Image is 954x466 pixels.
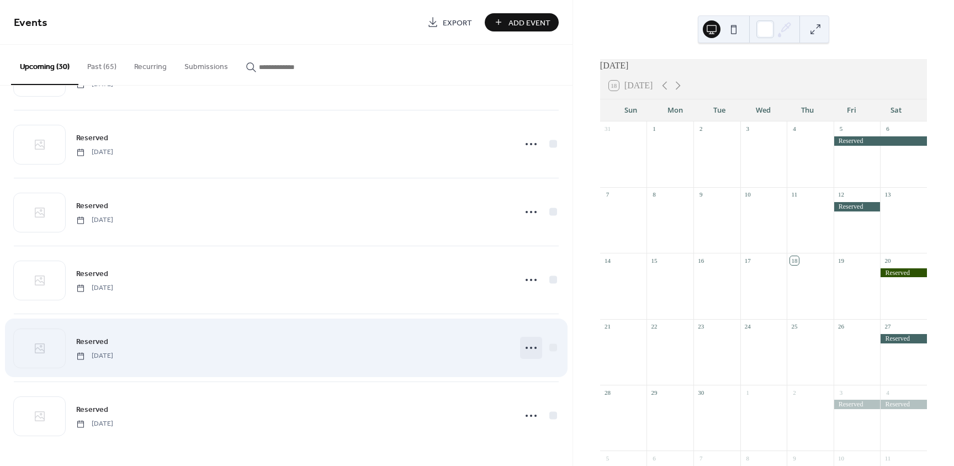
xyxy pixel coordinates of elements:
div: 7 [603,190,612,199]
div: Reserved [834,136,927,146]
div: 19 [837,256,845,264]
span: Reserved [76,404,108,416]
a: Reserved [76,403,108,416]
span: [DATE] [76,351,113,361]
div: Fri [830,99,874,121]
div: Reserved [834,202,881,211]
span: Events [14,12,47,34]
div: 2 [697,125,705,133]
span: [DATE] [76,283,113,293]
div: 8 [650,190,658,199]
div: 7 [697,454,705,462]
div: 1 [744,388,752,396]
a: Reserved [76,199,108,212]
button: Recurring [125,45,176,84]
div: 5 [603,454,612,462]
div: 23 [697,322,705,331]
div: Reserved [880,334,927,343]
div: 20 [883,256,892,264]
div: 29 [650,388,658,396]
div: 26 [837,322,845,331]
div: 31 [603,125,612,133]
div: 18 [790,256,798,264]
div: 8 [744,454,752,462]
a: Export [419,13,480,31]
div: 5 [837,125,845,133]
div: 15 [650,256,658,264]
button: Upcoming (30) [11,45,78,85]
div: 12 [837,190,845,199]
div: 6 [883,125,892,133]
div: 17 [744,256,752,264]
a: Reserved [76,131,108,144]
div: 3 [837,388,845,396]
div: 28 [603,388,612,396]
span: [DATE] [76,419,113,429]
a: Reserved [76,267,108,280]
div: 21 [603,322,612,331]
a: Reserved [76,335,108,348]
span: Reserved [76,133,108,144]
div: Mon [653,99,697,121]
div: Thu [786,99,830,121]
button: Add Event [485,13,559,31]
div: [DATE] [600,59,927,72]
span: Reserved [76,336,108,348]
div: 1 [650,125,658,133]
button: Past (65) [78,45,125,84]
div: 6 [650,454,658,462]
div: Sat [874,99,918,121]
div: Wed [741,99,786,121]
div: 10 [744,190,752,199]
div: 4 [790,125,798,133]
div: 16 [697,256,705,264]
div: Sun [609,99,653,121]
div: 14 [603,256,612,264]
div: 3 [744,125,752,133]
span: [DATE] [76,215,113,225]
div: 30 [697,388,705,396]
button: Submissions [176,45,237,84]
div: 27 [883,322,892,331]
div: Reserved [880,268,927,278]
div: Tue [697,99,741,121]
div: 11 [883,454,892,462]
div: 25 [790,322,798,331]
span: Reserved [76,200,108,212]
div: 10 [837,454,845,462]
div: 13 [883,190,892,199]
span: Export [443,17,472,29]
span: Add Event [508,17,550,29]
div: Reserved [834,400,881,409]
div: 9 [697,190,705,199]
div: 11 [790,190,798,199]
span: Reserved [76,268,108,280]
div: Reserved [880,400,927,409]
div: 4 [883,388,892,396]
span: [DATE] [76,147,113,157]
div: 2 [790,388,798,396]
div: 9 [790,454,798,462]
div: 22 [650,322,658,331]
div: 24 [744,322,752,331]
